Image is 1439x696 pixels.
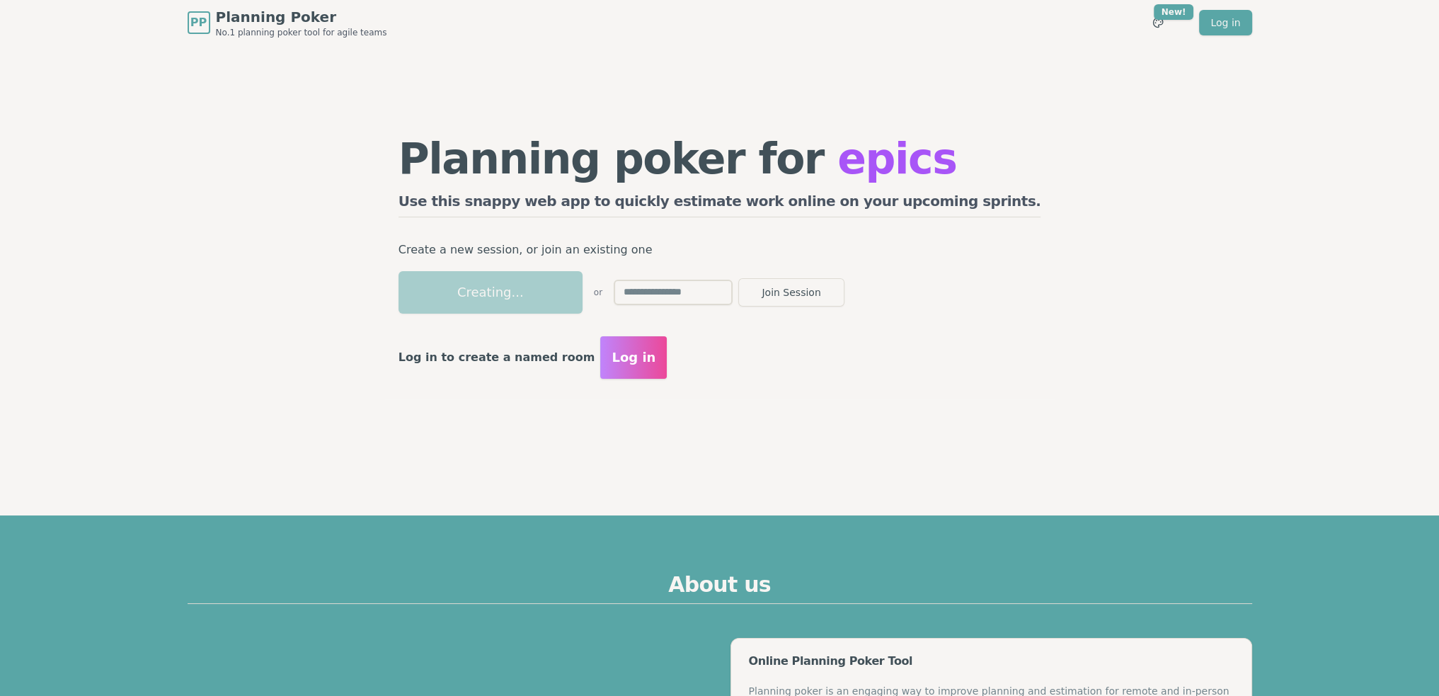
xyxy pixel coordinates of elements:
button: New! [1145,10,1171,35]
div: Online Planning Poker Tool [748,656,1234,667]
span: epics [837,134,956,183]
button: Log in [600,336,667,379]
p: Log in to create a named room [399,348,595,367]
span: Log in [612,348,655,367]
span: Planning Poker [216,7,387,27]
h2: About us [188,572,1252,604]
p: Create a new session, or join an existing one [399,240,1041,260]
span: or [594,287,602,298]
a: Log in [1199,10,1251,35]
span: PP [190,14,207,31]
h1: Planning poker for [399,137,1041,180]
a: PPPlanning PokerNo.1 planning poker tool for agile teams [188,7,387,38]
h2: Use this snappy web app to quickly estimate work online on your upcoming sprints. [399,191,1041,217]
button: Join Session [738,278,844,307]
span: No.1 planning poker tool for agile teams [216,27,387,38]
div: New! [1154,4,1194,20]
